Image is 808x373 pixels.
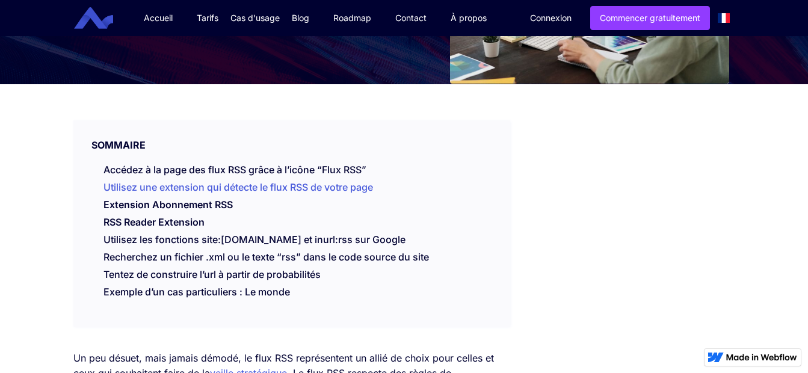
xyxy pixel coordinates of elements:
[103,268,321,280] a: Tentez de construire l’url à partir de probabilités
[103,286,290,298] a: Exemple d’un cas particuliers : Le monde
[103,251,429,263] a: Recherchez un fichier .xml ou le texte “rss” dans le code source du site
[103,216,205,234] a: RSS Reader Extension
[103,199,233,217] a: Extension Abonnement RSS
[103,164,366,176] a: Accédez à la page des flux RSS grâce à l’icône “Flux RSS”
[590,6,710,30] a: Commencer gratuitement
[83,7,122,29] a: home
[230,12,280,24] div: Cas d'usage
[103,233,406,245] a: Utilisez les fonctions site:[DOMAIN_NAME] et inurl:rss sur Google
[103,181,373,193] a: Utilisez une extension qui détecte le flux RSS de votre page
[726,354,797,361] img: Made in Webflow
[521,7,581,29] a: Connexion
[73,120,511,152] div: SOMMAIRE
